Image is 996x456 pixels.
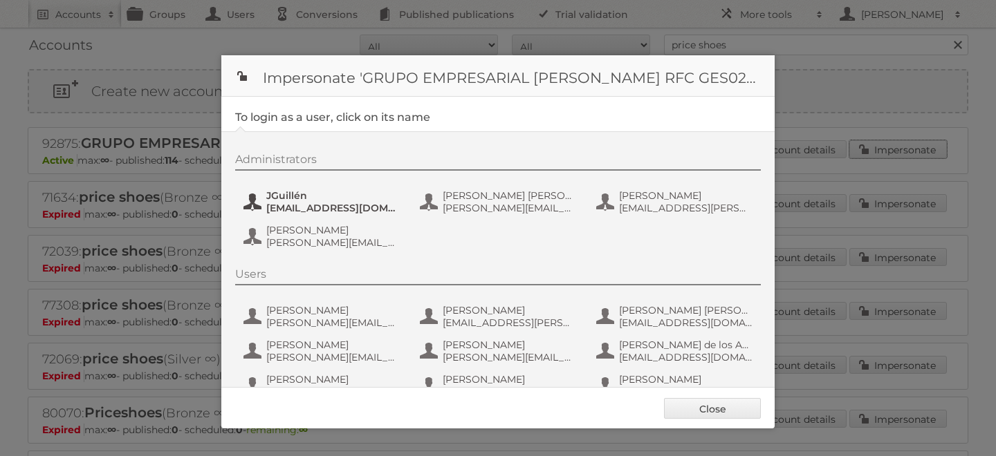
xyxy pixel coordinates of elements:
button: [PERSON_NAME] [PERSON_NAME][EMAIL_ADDRESS][PERSON_NAME][DOMAIN_NAME] [418,337,581,365]
span: [EMAIL_ADDRESS][PERSON_NAME][DOMAIN_NAME] [619,202,753,214]
span: [PERSON_NAME] [619,189,753,202]
button: [PERSON_NAME] [PERSON_NAME] [PERSON_NAME] [PERSON_NAME][EMAIL_ADDRESS][PERSON_NAME][DOMAIN_NAME] [418,188,581,216]
span: [PERSON_NAME] [619,373,753,386]
span: [PERSON_NAME] [266,304,400,316]
span: [PERSON_NAME] [443,339,577,351]
span: [PERSON_NAME] [266,373,400,386]
span: [PERSON_NAME][EMAIL_ADDRESS][PERSON_NAME][DOMAIN_NAME] [443,202,577,214]
span: [EMAIL_ADDRESS][DOMAIN_NAME] [266,202,400,214]
button: [PERSON_NAME] de los Angeles [PERSON_NAME] [EMAIL_ADDRESS][DOMAIN_NAME] [595,337,757,365]
span: [PERSON_NAME][EMAIL_ADDRESS][PERSON_NAME][DOMAIN_NAME] [266,316,400,329]
span: [PERSON_NAME][EMAIL_ADDRESS][PERSON_NAME][DOMAIN_NAME] [266,236,400,249]
span: JGuillén [266,189,400,202]
span: [PERSON_NAME] [443,373,577,386]
button: [PERSON_NAME] [EMAIL_ADDRESS][PERSON_NAME][DOMAIN_NAME] [595,188,757,216]
button: [PERSON_NAME] [EMAIL_ADDRESS][PERSON_NAME][DOMAIN_NAME] [418,303,581,330]
span: [EMAIL_ADDRESS][PERSON_NAME][DOMAIN_NAME] [266,386,400,398]
a: Close [664,398,761,419]
span: [PERSON_NAME] de los Angeles [PERSON_NAME] [619,339,753,351]
span: [EMAIL_ADDRESS][PERSON_NAME][DOMAIN_NAME] [443,316,577,329]
span: [EMAIL_ADDRESS][DOMAIN_NAME] [619,351,753,363]
h1: Impersonate 'GRUPO EMPRESARIAL [PERSON_NAME] RFC GES021031BL9' [221,55,775,97]
button: JGuillén [EMAIL_ADDRESS][DOMAIN_NAME] [242,188,405,216]
button: [PERSON_NAME] [PERSON_NAME][EMAIL_ADDRESS][PERSON_NAME][DOMAIN_NAME] [242,222,405,250]
button: [PERSON_NAME] [PERSON_NAME][EMAIL_ADDRESS][PERSON_NAME][DOMAIN_NAME] [595,372,757,399]
span: [PERSON_NAME] [266,224,400,236]
button: [PERSON_NAME] [EMAIL_ADDRESS][PERSON_NAME][DOMAIN_NAME] [418,372,581,399]
span: [PERSON_NAME][EMAIL_ADDRESS][PERSON_NAME][DOMAIN_NAME] [443,351,577,363]
button: [PERSON_NAME] [PERSON_NAME] [PERSON_NAME] [EMAIL_ADDRESS][DOMAIN_NAME] [595,303,757,330]
span: [PERSON_NAME] [PERSON_NAME] [PERSON_NAME] [619,304,753,316]
button: [PERSON_NAME] [PERSON_NAME][EMAIL_ADDRESS][PERSON_NAME][DOMAIN_NAME] [242,337,405,365]
span: [EMAIL_ADDRESS][DOMAIN_NAME] [619,316,753,329]
span: [EMAIL_ADDRESS][PERSON_NAME][DOMAIN_NAME] [443,386,577,398]
span: [PERSON_NAME][EMAIL_ADDRESS][PERSON_NAME][DOMAIN_NAME] [266,351,400,363]
div: Administrators [235,153,761,171]
span: [PERSON_NAME] [443,304,577,316]
span: [PERSON_NAME] [PERSON_NAME] [PERSON_NAME] [443,189,577,202]
span: [PERSON_NAME] [266,339,400,351]
span: [PERSON_NAME][EMAIL_ADDRESS][PERSON_NAME][DOMAIN_NAME] [619,386,753,398]
button: [PERSON_NAME] [EMAIL_ADDRESS][PERSON_NAME][DOMAIN_NAME] [242,372,405,399]
legend: To login as a user, click on its name [235,111,430,124]
div: Users [235,267,761,285]
button: [PERSON_NAME] [PERSON_NAME][EMAIL_ADDRESS][PERSON_NAME][DOMAIN_NAME] [242,303,405,330]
